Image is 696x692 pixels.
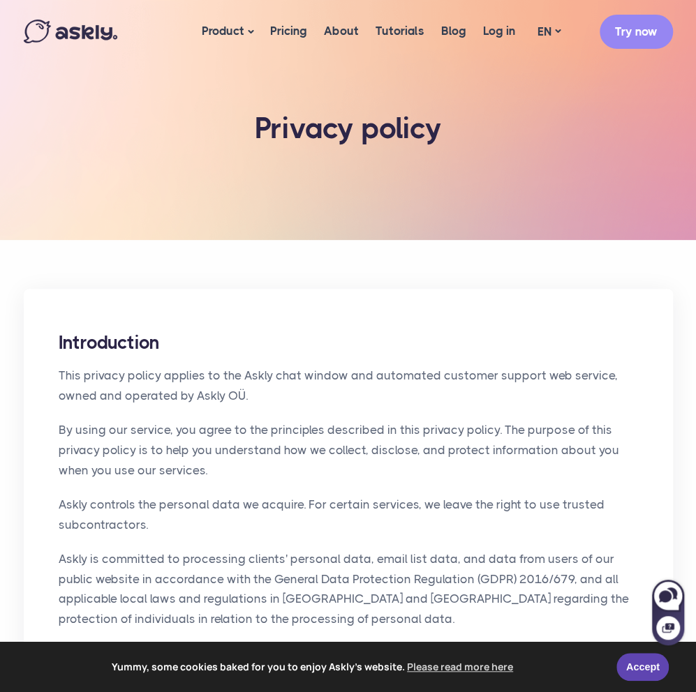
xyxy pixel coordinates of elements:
[24,20,117,43] img: Askly
[316,4,367,58] a: About
[433,4,475,58] a: Blog
[59,366,638,406] p: This privacy policy applies to the Askly chat window and automated customer support web service, ...
[59,549,638,630] p: Askly is committed to processing clients' personal data, email list data, and data from users of ...
[600,15,673,49] a: Try now
[262,4,316,58] a: Pricing
[59,420,638,481] p: By using our service, you agree to the principles described in this privacy policy. The purpose o...
[59,331,638,356] h2: Introduction
[193,4,262,59] a: Product
[651,577,686,647] iframe: Askly chat
[59,495,638,535] p: Askly controls the personal data we acquire. For certain services, we leave the right to use trus...
[135,112,561,146] h1: Privacy policy
[475,4,524,58] a: Log in
[20,656,607,677] span: Yummy, some cookies baked for you to enjoy Askly's website.
[405,656,515,677] a: learn more about cookies
[616,653,669,681] a: Accept
[524,22,575,42] a: EN
[367,4,433,58] a: Tutorials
